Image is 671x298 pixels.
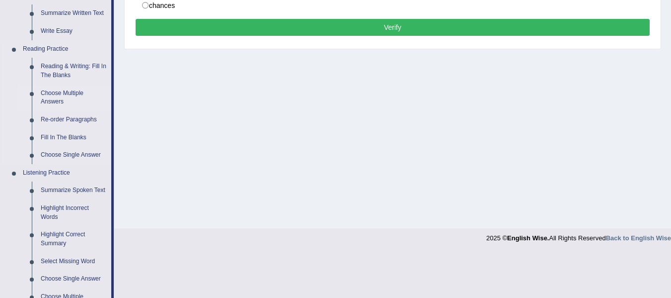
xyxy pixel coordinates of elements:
[36,111,111,129] a: Re-order Paragraphs
[136,19,650,36] button: Verify
[36,4,111,22] a: Summarize Written Text
[36,199,111,226] a: Highlight Incorrect Words
[36,226,111,252] a: Highlight Correct Summary
[36,129,111,147] a: Fill In The Blanks
[36,85,111,111] a: Choose Multiple Answers
[36,270,111,288] a: Choose Single Answer
[507,234,549,242] strong: English Wise.
[486,228,671,243] div: 2025 © All Rights Reserved
[36,182,111,199] a: Summarize Spoken Text
[36,146,111,164] a: Choose Single Answer
[18,40,111,58] a: Reading Practice
[36,22,111,40] a: Write Essay
[36,253,111,271] a: Select Missing Word
[18,164,111,182] a: Listening Practice
[36,58,111,84] a: Reading & Writing: Fill In The Blanks
[606,234,671,242] a: Back to English Wise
